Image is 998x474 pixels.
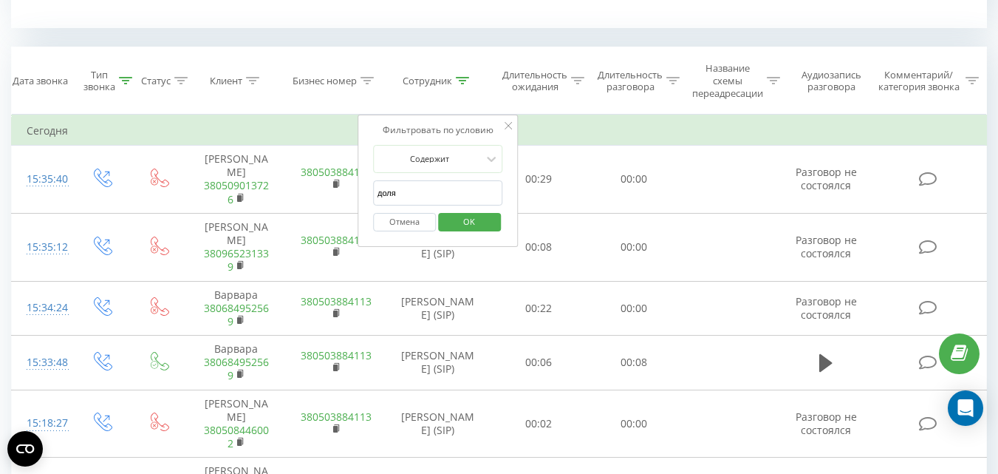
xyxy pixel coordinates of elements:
div: Open Intercom Messenger [948,390,983,426]
td: Варвара [187,281,286,336]
td: [PERSON_NAME] (SIP) [385,336,491,390]
td: 00:02 [491,390,587,458]
div: 15:33:48 [27,348,58,377]
a: 380684952569 [204,355,269,382]
td: 00:06 [491,336,587,390]
div: Аудиозапись разговора [794,69,869,94]
td: [PERSON_NAME] [187,213,286,281]
a: 380509013726 [204,178,269,206]
td: Сегодня [12,116,987,146]
td: 00:22 [491,281,587,336]
span: Разговор не состоялся [796,233,857,260]
div: Тип звонка [83,69,115,94]
div: Длительность разговора [598,69,663,94]
a: 380508446002 [204,423,269,450]
td: [PERSON_NAME] (SIP) [385,390,491,458]
td: 00:29 [491,146,587,214]
div: Сотрудник [403,75,452,87]
span: OK [448,210,490,233]
button: OK [438,213,501,231]
td: 00:08 [491,213,587,281]
div: Название схемы переадресации [692,62,763,100]
td: [PERSON_NAME] [187,146,286,214]
td: 00:00 [587,281,682,336]
div: Бизнес номер [293,75,357,87]
div: Комментарий/категория звонка [875,69,962,94]
div: Длительность ожидания [502,69,567,94]
a: 380503884113 [301,233,372,247]
button: Отмена [373,213,436,231]
div: 15:35:12 [27,233,58,262]
div: 15:34:24 [27,294,58,322]
span: Разговор не состоялся [796,294,857,322]
a: 380503884113 [301,410,372,424]
a: 380965231339 [204,246,269,274]
a: 380503884113 [301,294,372,308]
a: 380503884113 [301,165,372,179]
span: Разговор не состоялся [796,410,857,437]
td: [PERSON_NAME] [187,390,286,458]
td: 00:00 [587,213,682,281]
span: Разговор не состоялся [796,165,857,192]
div: Дата звонка [13,75,68,87]
button: Open CMP widget [7,431,43,467]
input: Введите значение [373,180,503,206]
td: 00:08 [587,336,682,390]
td: Варвара [187,336,286,390]
a: 380684952569 [204,301,269,328]
a: 380503884113 [301,348,372,362]
td: [PERSON_NAME] (SIP) [385,281,491,336]
div: 15:18:27 [27,409,58,438]
div: Фильтровать по условию [373,123,503,138]
td: 00:00 [587,390,682,458]
td: 00:00 [587,146,682,214]
div: Клиент [210,75,242,87]
div: 15:35:40 [27,165,58,194]
div: Статус [141,75,171,87]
